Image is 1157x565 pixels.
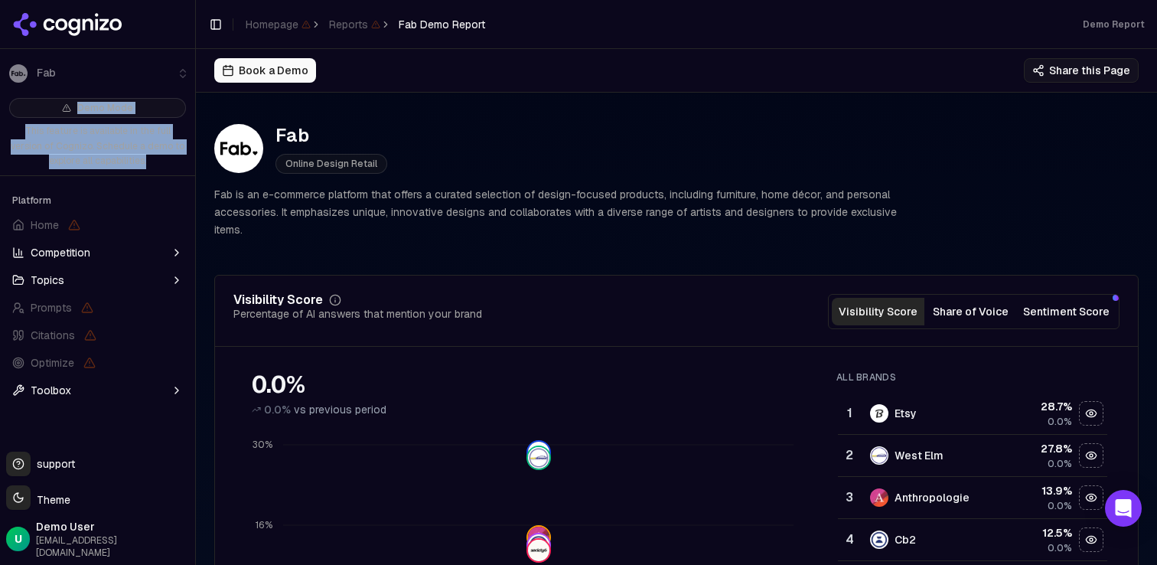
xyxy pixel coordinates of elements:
[6,268,189,292] button: Topics
[329,17,380,32] span: Reports
[31,300,72,315] span: Prompts
[77,102,133,114] span: Demo Mode
[1048,542,1072,554] span: 0.0%
[1017,298,1116,325] button: Sentiment Score
[399,17,485,32] span: Fab Demo Report
[1048,416,1072,428] span: 0.0%
[214,186,900,238] p: Fab is an e-commerce platform that offers a curated selection of design-focused products, includi...
[31,217,59,233] span: Home
[924,298,1017,325] button: Share of Voice
[256,520,272,532] tspan: 16%
[1003,441,1071,456] div: 27.8 %
[31,355,74,371] span: Optimize
[895,406,917,421] div: Etsy
[832,298,924,325] button: Visibility Score
[870,488,888,507] img: anthropologie
[31,328,75,343] span: Citations
[528,535,549,557] img: cb2
[1079,443,1103,468] button: Hide west elm data
[6,188,189,213] div: Platform
[895,448,944,463] div: West Elm
[895,532,916,547] div: Cb2
[870,531,888,549] img: cb2
[1024,58,1139,83] button: Share this Page
[838,435,1107,477] tr: 2west elmWest Elm27.8%0.0%Hide west elm data
[264,402,291,417] span: 0.0%
[214,124,263,173] img: fab
[844,488,855,507] div: 3
[275,154,387,174] span: Online Design Retail
[275,123,387,148] div: Fab
[844,446,855,465] div: 2
[1079,485,1103,510] button: Hide anthropologie data
[36,534,189,559] span: [EMAIL_ADDRESS][DOMAIN_NAME]
[252,371,806,399] div: 0.0%
[31,245,90,260] span: Competition
[528,540,549,561] img: society6
[1048,458,1072,470] span: 0.0%
[870,446,888,465] img: west elm
[31,456,75,472] span: support
[528,527,549,548] img: anthropologie
[1003,525,1071,541] div: 12.5 %
[844,404,855,423] div: 1
[844,531,855,549] div: 4
[31,273,64,288] span: Topics
[31,383,71,398] span: Toolbox
[246,17,311,32] span: Homepage
[214,58,316,83] button: Book a Demo
[838,393,1107,435] tr: 1etsyEtsy28.7%0.0%Hide etsy data
[1048,500,1072,512] span: 0.0%
[294,402,386,417] span: vs previous period
[233,306,482,322] div: Percentage of AI answers that mention your brand
[836,371,1107,384] div: All Brands
[15,531,22,547] span: U
[1105,490,1142,527] div: Open Intercom Messenger
[870,404,888,423] img: etsy
[253,439,272,452] tspan: 30%
[246,17,485,32] nav: breadcrumb
[6,378,189,403] button: Toolbox
[9,124,186,169] p: This feature is available in the full version of Cognizo. Schedule a demo to explore all capabili...
[895,490,970,505] div: Anthropologie
[528,447,549,469] img: west elm
[36,519,189,534] span: Demo User
[31,493,70,507] span: Theme
[1003,483,1071,498] div: 13.9 %
[1083,18,1145,31] div: Demo Report
[233,294,323,306] div: Visibility Score
[528,442,549,463] img: etsy
[838,519,1107,561] tr: 4cb2Cb212.5%0.0%Hide cb2 data
[1003,399,1071,414] div: 28.7 %
[838,477,1107,519] tr: 3anthropologieAnthropologie13.9%0.0%Hide anthropologie data
[1079,527,1103,552] button: Hide cb2 data
[6,240,189,265] button: Competition
[1079,401,1103,426] button: Hide etsy data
